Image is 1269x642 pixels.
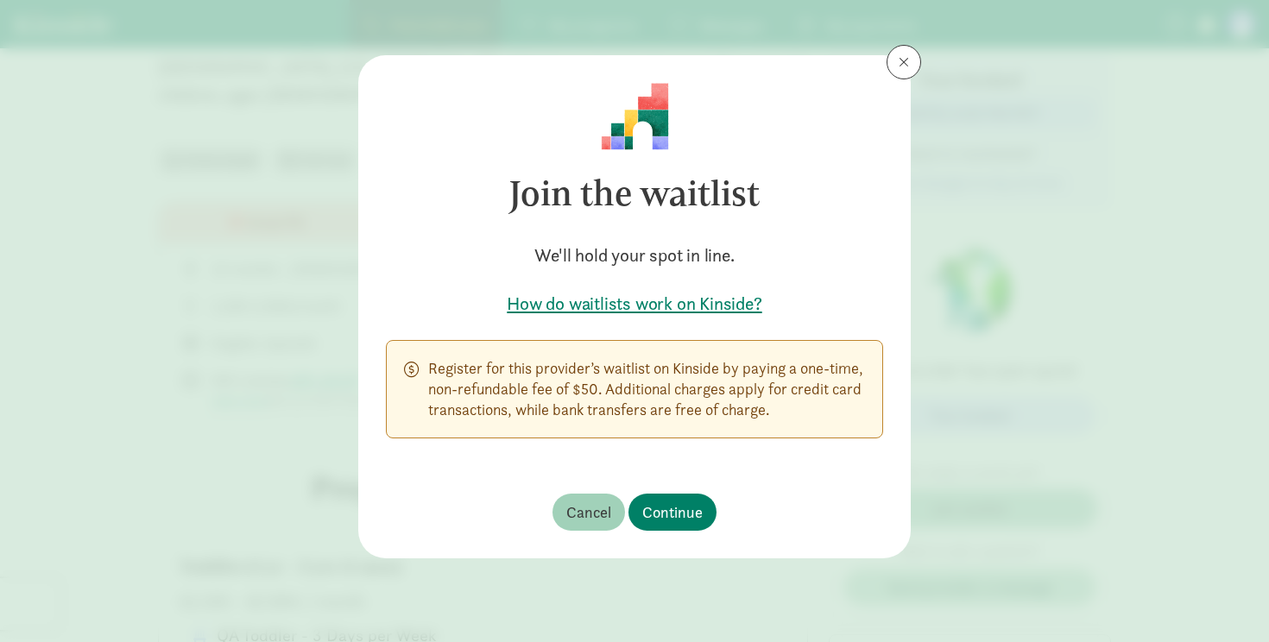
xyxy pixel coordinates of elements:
span: Cancel [566,500,611,524]
h5: We'll hold your spot in line. [386,243,883,267]
h3: Join the waitlist [386,150,883,236]
a: How do waitlists work on Kinside? [386,292,883,316]
p: Register for this provider’s waitlist on Kinside by paying a one-time, non-refundable fee of $50.... [428,358,865,420]
button: Cancel [552,494,625,531]
span: Continue [642,500,703,524]
button: Continue [628,494,717,531]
